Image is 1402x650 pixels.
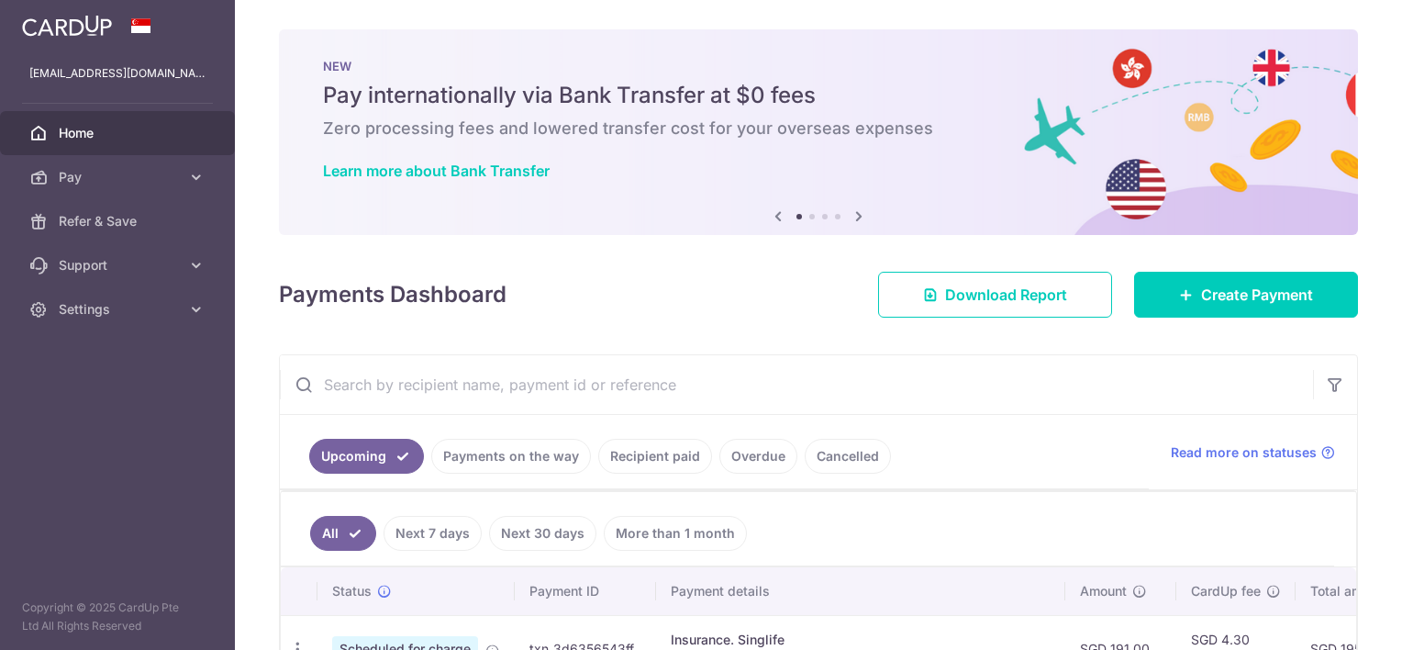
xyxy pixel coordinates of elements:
a: Next 30 days [489,516,596,551]
a: All [310,516,376,551]
h4: Payments Dashboard [279,278,506,311]
a: Overdue [719,439,797,474]
span: Read more on statuses [1171,443,1317,462]
h5: Pay internationally via Bank Transfer at $0 fees [323,81,1314,110]
span: Total amt. [1310,582,1371,600]
a: More than 1 month [604,516,747,551]
th: Payment ID [515,567,656,615]
a: Cancelled [805,439,891,474]
a: Create Payment [1134,272,1358,318]
span: Refer & Save [59,212,180,230]
a: Read more on statuses [1171,443,1335,462]
input: Search by recipient name, payment id or reference [280,355,1313,414]
span: Create Payment [1201,284,1313,306]
a: Upcoming [309,439,424,474]
a: Next 7 days [384,516,482,551]
p: NEW [323,59,1314,73]
span: CardUp fee [1191,582,1261,600]
th: Payment details [656,567,1065,615]
span: Support [59,256,180,275]
span: Home [59,124,180,142]
p: [EMAIL_ADDRESS][DOMAIN_NAME] [29,64,206,83]
a: Recipient paid [598,439,712,474]
span: Amount [1080,582,1127,600]
span: Status [332,582,372,600]
a: Payments on the way [431,439,591,474]
img: CardUp [22,15,112,37]
img: Bank transfer banner [279,29,1358,235]
span: Pay [59,168,180,186]
span: Settings [59,300,180,319]
span: Download Report [945,284,1067,306]
div: Insurance. Singlife [671,631,1051,649]
a: Learn more about Bank Transfer [323,162,550,180]
h6: Zero processing fees and lowered transfer cost for your overseas expenses [323,118,1314,140]
a: Download Report [878,272,1112,318]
